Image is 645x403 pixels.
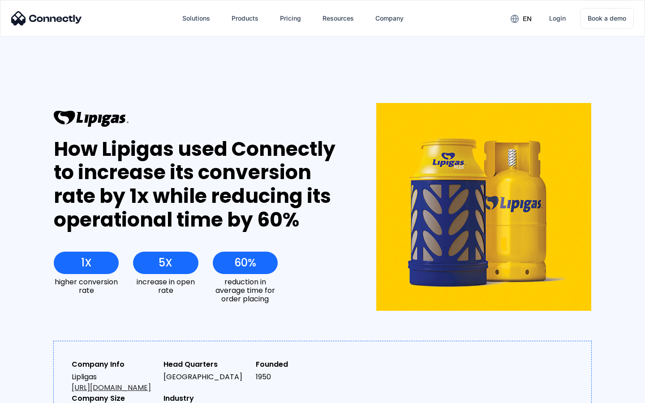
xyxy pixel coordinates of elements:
img: Connectly Logo [11,11,82,26]
div: Solutions [182,12,210,25]
a: Pricing [273,8,308,29]
div: 5X [159,257,172,269]
div: How Lipigas used Connectly to increase its conversion rate by 1x while reducing its operational t... [54,137,344,232]
div: 60% [234,257,256,269]
a: Book a demo [580,8,634,29]
div: Founded [256,359,340,370]
div: 1950 [256,372,340,382]
div: higher conversion rate [54,278,119,295]
ul: Language list [18,387,54,400]
div: Resources [322,12,354,25]
div: Company [368,8,411,29]
a: Login [542,8,573,29]
a: [URL][DOMAIN_NAME] [72,382,151,393]
div: Products [232,12,258,25]
div: Resources [315,8,361,29]
div: Login [549,12,566,25]
div: Company [375,12,404,25]
div: reduction in average time for order placing [213,278,278,304]
div: en [523,13,532,25]
div: Lipligas [72,372,156,393]
div: 1X [81,257,92,269]
div: increase in open rate [133,278,198,295]
div: Products [224,8,266,29]
div: en [503,12,538,25]
div: Company Info [72,359,156,370]
div: Solutions [175,8,217,29]
aside: Language selected: English [9,387,54,400]
div: Pricing [280,12,301,25]
div: [GEOGRAPHIC_DATA] [163,372,248,382]
div: Head Quarters [163,359,248,370]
